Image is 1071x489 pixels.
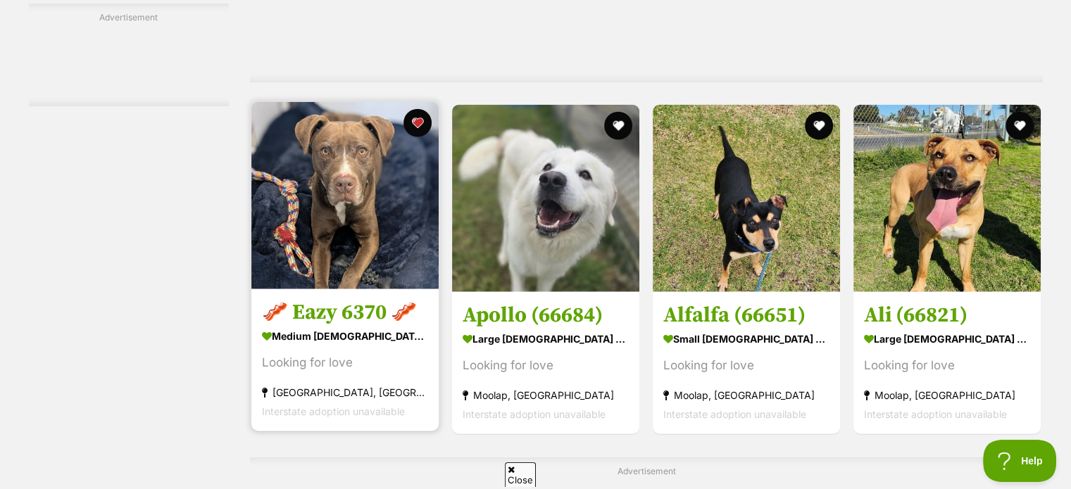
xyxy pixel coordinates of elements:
strong: medium [DEMOGRAPHIC_DATA] Dog [262,326,428,347]
img: Alfalfa (66651) - Australian Kelpie x Whippet Dog [653,105,840,292]
span: Interstate adoption unavailable [262,406,405,418]
a: Ali (66821) large [DEMOGRAPHIC_DATA] Dog Looking for love Moolap, [GEOGRAPHIC_DATA] Interstate ad... [853,292,1041,435]
strong: Moolap, [GEOGRAPHIC_DATA] [864,386,1030,405]
button: favourite [604,112,632,140]
div: Looking for love [663,357,829,376]
button: favourite [805,112,833,140]
h3: Ali (66821) [864,303,1030,329]
button: favourite [1006,112,1034,140]
strong: large [DEMOGRAPHIC_DATA] Dog [463,329,629,350]
a: Apollo (66684) large [DEMOGRAPHIC_DATA] Dog Looking for love Moolap, [GEOGRAPHIC_DATA] Interstate... [452,292,639,435]
span: Interstate adoption unavailable [463,409,606,421]
div: Advertisement [29,4,230,106]
h3: Alfalfa (66651) [663,303,829,329]
strong: small [DEMOGRAPHIC_DATA] Dog [663,329,829,350]
a: 🥓 Eazy 6370 🥓 medium [DEMOGRAPHIC_DATA] Dog Looking for love [GEOGRAPHIC_DATA], [GEOGRAPHIC_DATA]... [251,289,439,432]
strong: Moolap, [GEOGRAPHIC_DATA] [663,386,829,405]
a: Alfalfa (66651) small [DEMOGRAPHIC_DATA] Dog Looking for love Moolap, [GEOGRAPHIC_DATA] Interstat... [653,292,840,435]
h3: Apollo (66684) [463,303,629,329]
strong: [GEOGRAPHIC_DATA], [GEOGRAPHIC_DATA] [262,383,428,402]
span: Close [505,462,536,487]
img: 🥓 Eazy 6370 🥓 - Labrador Retriever x Staffordshire Bull Terrier x German Shorthaired Pointer Dog [251,102,439,289]
img: Apollo (66684) - Maremma Sheepdog [452,105,639,292]
div: Looking for love [864,357,1030,376]
span: Interstate adoption unavailable [663,409,806,421]
iframe: Help Scout Beacon - Open [983,440,1057,482]
strong: large [DEMOGRAPHIC_DATA] Dog [864,329,1030,350]
img: Ali (66821) - Mastiff Dog [853,105,1041,292]
span: Interstate adoption unavailable [864,409,1007,421]
button: favourite [403,109,432,137]
div: Looking for love [463,357,629,376]
h3: 🥓 Eazy 6370 🥓 [262,300,428,326]
div: Looking for love [262,354,428,373]
strong: Moolap, [GEOGRAPHIC_DATA] [463,386,629,405]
